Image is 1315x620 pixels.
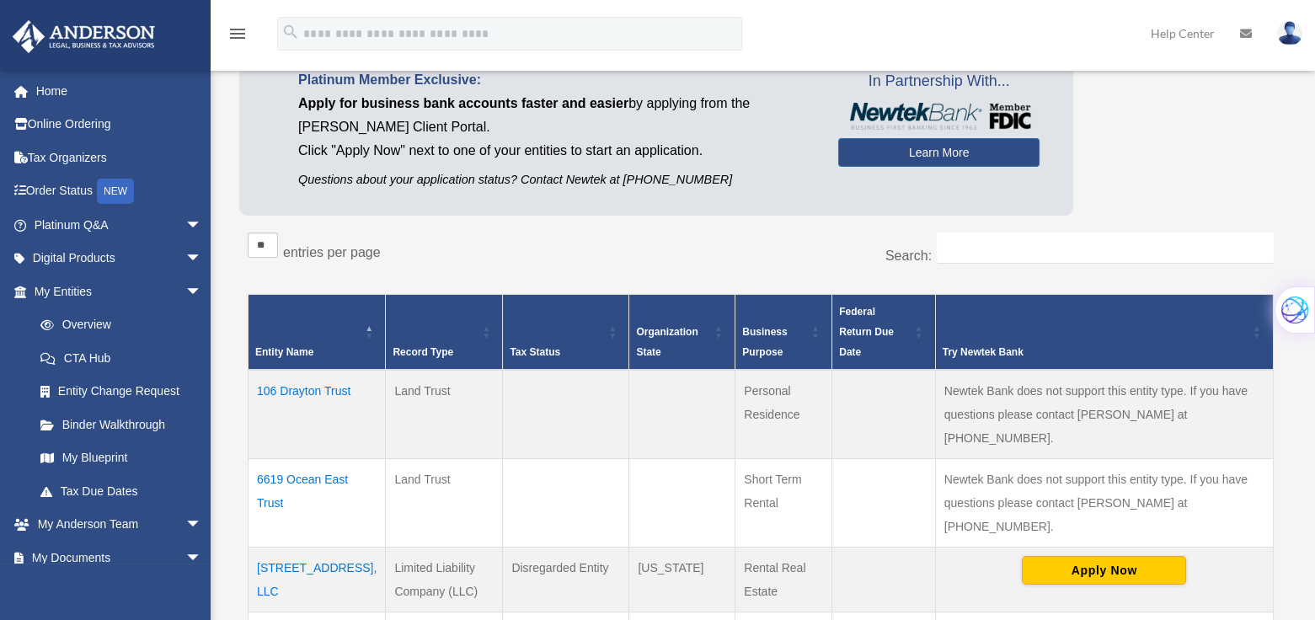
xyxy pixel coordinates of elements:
[298,139,813,163] p: Click "Apply Now" next to one of your entities to start an application.
[1022,556,1186,585] button: Apply Now
[1277,21,1302,45] img: User Pic
[185,508,219,542] span: arrow_drop_down
[935,370,1273,459] td: Newtek Bank does not support this entity type. If you have questions please contact [PERSON_NAME]...
[629,548,735,612] td: [US_STATE]
[227,24,248,44] i: menu
[255,346,313,358] span: Entity Name
[185,208,219,243] span: arrow_drop_down
[24,375,219,409] a: Entity Change Request
[298,68,813,92] p: Platinum Member Exclusive:
[24,408,219,441] a: Binder Walkthrough
[97,179,134,204] div: NEW
[298,169,813,190] p: Questions about your application status? Contact Newtek at [PHONE_NUMBER]
[510,346,560,358] span: Tax Status
[386,548,503,612] td: Limited Liability Company (LLC)
[847,103,1031,130] img: NewtekBankLogoSM.png
[935,295,1273,371] th: Try Newtek Bank : Activate to sort
[185,242,219,276] span: arrow_drop_down
[12,541,227,575] a: My Documentsarrow_drop_down
[12,508,227,542] a: My Anderson Teamarrow_drop_down
[832,295,935,371] th: Federal Return Due Date: Activate to sort
[249,295,386,371] th: Entity Name: Activate to invert sorting
[636,326,698,358] span: Organization State
[12,174,227,209] a: Order StatusNEW
[8,20,160,53] img: Anderson Advisors Platinum Portal
[935,459,1273,548] td: Newtek Bank does not support this entity type. If you have questions please contact [PERSON_NAME]...
[885,249,932,263] label: Search:
[503,548,629,612] td: Disregarded Entity
[12,108,227,142] a: Online Ordering
[386,295,503,371] th: Record Type: Activate to sort
[24,341,219,375] a: CTA Hub
[249,370,386,459] td: 106 Drayton Trust
[12,275,219,308] a: My Entitiesarrow_drop_down
[735,370,832,459] td: Personal Residence
[503,295,629,371] th: Tax Status: Activate to sort
[12,208,227,242] a: Platinum Q&Aarrow_drop_down
[281,23,300,41] i: search
[249,459,386,548] td: 6619 Ocean East Trust
[386,459,503,548] td: Land Trust
[12,242,227,275] a: Digital Productsarrow_drop_down
[838,68,1040,95] span: In Partnership With...
[735,295,832,371] th: Business Purpose: Activate to sort
[283,245,381,259] label: entries per page
[735,548,832,612] td: Rental Real Estate
[386,370,503,459] td: Land Trust
[629,295,735,371] th: Organization State: Activate to sort
[838,138,1040,167] a: Learn More
[943,342,1248,362] div: Try Newtek Bank
[298,96,628,110] span: Apply for business bank accounts faster and easier
[249,548,386,612] td: [STREET_ADDRESS], LLC
[742,326,787,358] span: Business Purpose
[185,275,219,309] span: arrow_drop_down
[227,29,248,44] a: menu
[393,346,453,358] span: Record Type
[298,92,813,139] p: by applying from the [PERSON_NAME] Client Portal.
[24,308,211,342] a: Overview
[735,459,832,548] td: Short Term Rental
[12,74,227,108] a: Home
[185,541,219,575] span: arrow_drop_down
[24,474,219,508] a: Tax Due Dates
[839,306,894,358] span: Federal Return Due Date
[24,441,219,475] a: My Blueprint
[12,141,227,174] a: Tax Organizers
